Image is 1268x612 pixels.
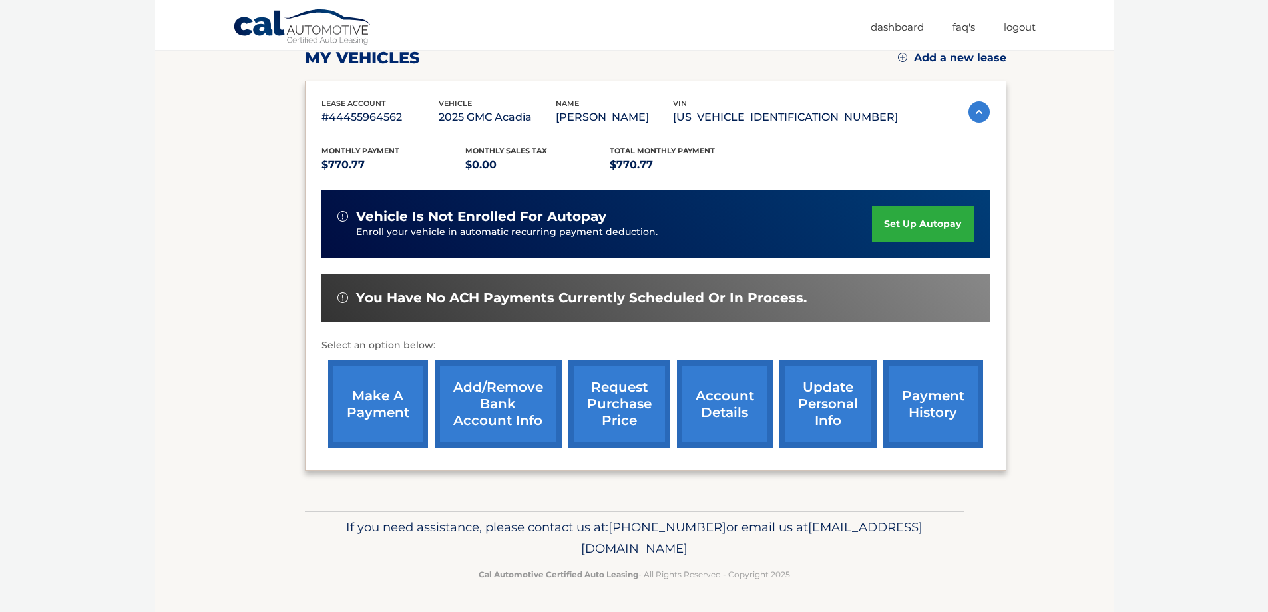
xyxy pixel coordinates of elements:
p: [PERSON_NAME] [556,108,673,127]
p: If you need assistance, please contact us at: or email us at [314,517,955,559]
span: lease account [321,99,386,108]
a: set up autopay [872,206,973,242]
span: vin [673,99,687,108]
p: 2025 GMC Acadia [439,108,556,127]
span: [PHONE_NUMBER] [608,519,726,535]
span: Monthly Payment [321,146,399,155]
span: You have no ACH payments currently scheduled or in process. [356,290,807,306]
a: Add/Remove bank account info [435,360,562,448]
img: accordion-active.svg [968,101,990,123]
a: payment history [883,360,983,448]
a: Cal Automotive [233,9,373,47]
span: name [556,99,579,108]
p: Select an option below: [321,338,990,354]
p: Enroll your vehicle in automatic recurring payment deduction. [356,225,873,240]
span: vehicle is not enrolled for autopay [356,208,606,225]
a: Add a new lease [898,51,1006,65]
a: account details [677,360,773,448]
p: - All Rights Reserved - Copyright 2025 [314,567,955,581]
strong: Cal Automotive Certified Auto Leasing [479,569,638,579]
img: add.svg [898,53,907,62]
p: #44455964562 [321,108,439,127]
h2: my vehicles [305,48,420,68]
a: update personal info [779,360,877,448]
span: vehicle [439,99,472,108]
p: $770.77 [321,156,466,174]
span: Total Monthly Payment [610,146,715,155]
a: Dashboard [871,16,924,38]
a: request purchase price [568,360,670,448]
a: Logout [1004,16,1036,38]
a: make a payment [328,360,428,448]
img: alert-white.svg [337,211,348,222]
p: $770.77 [610,156,754,174]
span: [EMAIL_ADDRESS][DOMAIN_NAME] [581,519,923,556]
img: alert-white.svg [337,292,348,303]
p: $0.00 [465,156,610,174]
span: Monthly sales Tax [465,146,547,155]
a: FAQ's [952,16,975,38]
p: [US_VEHICLE_IDENTIFICATION_NUMBER] [673,108,898,127]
